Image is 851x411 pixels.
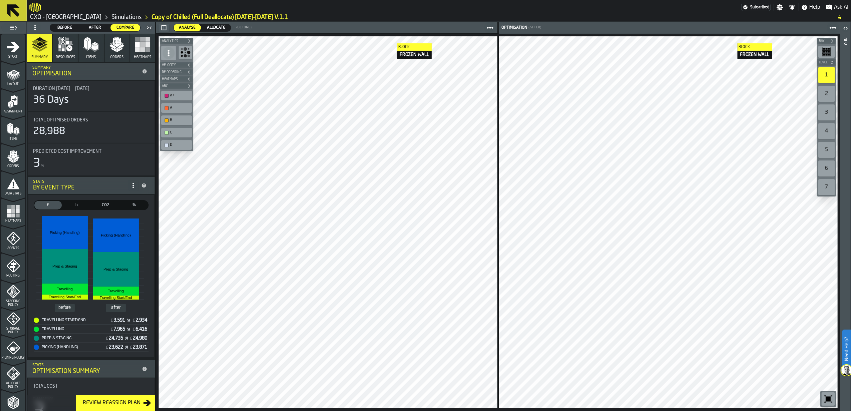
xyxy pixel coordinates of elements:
span: Picking Policy [1,356,25,360]
span: Velocity [161,63,186,67]
span: Heatmaps [134,55,151,59]
li: menu Items [1,116,25,143]
div: Title [33,117,149,123]
div: Menu Subscription [741,4,771,11]
div: button-toolbar-undefined [160,126,193,139]
span: Allocate [204,25,228,31]
li: menu Stacking Policy [1,281,25,307]
label: button-switch-multi-Share [120,200,149,210]
div: button-toolbar-undefined [177,44,193,62]
div: thumb [202,24,231,31]
span: Level [818,61,829,64]
div: Stat Value [133,345,147,350]
div: button-toolbar-undefined [817,140,836,159]
text: before [59,306,71,310]
div: Stat Value [136,327,147,332]
button: button-Review Reassign Plan [76,395,155,411]
span: Allocate Policy [1,382,25,389]
span: £ [106,345,108,350]
a: link-to-/wh/i/ae0cd702-8cb1-4091-b3be-0aee77957c79 [112,14,142,21]
label: button-switch-multi-Cost [34,200,62,210]
div: Stat Value [109,336,123,341]
span: Items [1,137,25,141]
button: button- [160,62,193,68]
div: button-toolbar-undefined [817,159,836,178]
span: Data Stats [1,192,25,195]
div: 3 [33,157,40,170]
div: Stat Value [114,327,125,332]
li: menu Layout [1,62,25,88]
span: CO2 [93,202,118,208]
svg: Reset zoom and position [823,394,834,404]
div: 7 [818,179,835,195]
span: Analyse [176,25,198,31]
span: £ [106,336,108,341]
span: Ask AI [834,3,848,11]
div: Optimisation [500,25,527,30]
div: D [170,143,190,147]
a: link-to-/wh/i/ae0cd702-8cb1-4091-b3be-0aee77957c79/simulations/d8b1dab8-181b-4ba8-a893-5d76651c1d47 [152,14,288,21]
div: stat-Predicted Cost Improvement [28,143,155,175]
div: stat- [28,195,154,357]
li: menu Allocate Policy [1,363,25,389]
div: 3 [818,104,835,120]
button: button- [817,59,836,66]
div: thumb [121,201,148,210]
span: Agents [1,247,25,250]
div: button-toolbar-undefined [817,122,836,140]
div: FROZEN WALL [737,51,772,59]
label: button-toggle-Open [841,23,850,35]
div: A [170,106,190,110]
div: button-toolbar-undefined [817,66,836,84]
span: Stacking Policy [1,300,25,307]
div: stat-Total Optimised Orders [28,112,155,143]
div: Prep & Staging [34,336,105,341]
label: button-switch-multi-CO2 [91,200,120,210]
span: £ [111,327,113,332]
span: Subscribed [750,5,769,10]
label: button-switch-multi-Before [50,24,80,32]
label: button-toggle-Settings [774,4,786,11]
div: Travelling [34,327,110,332]
span: Assignment [1,110,25,113]
span: ABC [161,84,186,88]
div: thumb [34,201,62,210]
span: Bay [818,39,829,43]
div: Stats [33,179,128,184]
div: B [170,118,190,122]
div: button-toolbar-undefined [817,178,836,196]
div: Stat Value [114,318,125,323]
span: Total Cost [33,384,58,389]
li: menu Orders [1,144,25,170]
span: £ [36,202,60,208]
div: 1 [818,67,835,83]
button: button- [160,69,193,75]
span: (After) [528,25,541,30]
div: Title [33,384,149,389]
div: thumb [63,201,90,210]
span: Start [1,55,25,59]
span: £ [133,327,135,332]
div: button-toolbar-undefined [820,391,836,407]
div: thumb [80,24,110,31]
label: button-switch-multi-Analyse [173,24,201,32]
a: logo-header [160,394,198,407]
div: Title [33,149,149,154]
label: button-toggle-Notifications [786,4,798,11]
text: after [111,306,121,310]
div: 4 [818,123,835,139]
li: menu Picking Policy [1,335,25,362]
span: Before [53,25,77,31]
div: Stat Value [136,318,147,323]
span: (Before) [236,25,251,30]
div: thumb [111,24,140,31]
a: logo-header [29,1,41,13]
label: button-switch-multi-Compare [110,24,141,32]
span: Predicted Cost Improvement [33,149,101,154]
span: Summary [31,55,48,59]
label: button-toggle-Toggle Full Menu [1,23,25,32]
div: button-toolbar-undefined [160,139,193,151]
